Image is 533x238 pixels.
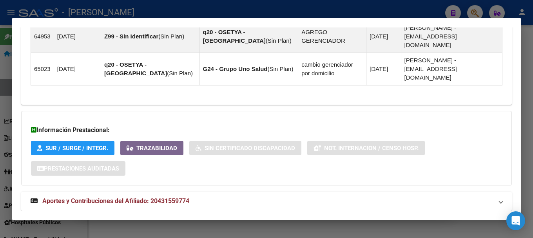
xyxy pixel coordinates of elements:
td: [PERSON_NAME] - [EMAIL_ADDRESS][DOMAIN_NAME] [401,53,502,85]
span: Not. Internacion / Censo Hosp. [324,145,419,152]
span: Sin Plan [270,65,292,72]
td: 64953 [31,20,54,53]
span: Sin Plan [169,70,191,76]
strong: G24 - Grupo Uno Salud [203,65,268,72]
td: [DATE] [366,53,401,85]
td: ( ) [199,53,298,85]
td: cambio gerenciador por domicilio [298,53,366,85]
strong: Z99 - Sin Identificar [104,33,158,40]
td: 65023 [31,53,54,85]
td: [PERSON_NAME] - [EMAIL_ADDRESS][DOMAIN_NAME] [401,20,502,53]
mat-expansion-panel-header: Aportes y Contribuciones del Afiliado: 20431559774 [21,192,512,211]
div: Open Intercom Messenger [506,211,525,230]
td: ( ) [101,20,199,53]
td: ( ) [199,20,298,53]
button: Trazabilidad [120,141,183,155]
strong: q20 - OSETYA - [GEOGRAPHIC_DATA] [104,61,167,76]
span: Prestaciones Auditadas [44,165,119,172]
span: Trazabilidad [136,145,177,152]
td: ( ) [101,53,199,85]
span: Aportes y Contribuciones del Afiliado: 20431559774 [42,197,189,205]
button: Prestaciones Auditadas [31,161,125,176]
td: AGREGO GERENCIADOR [298,20,366,53]
span: Sin Certificado Discapacidad [205,145,295,152]
td: [DATE] [54,20,101,53]
button: Sin Certificado Discapacidad [189,141,301,155]
strong: q20 - OSETYA - [GEOGRAPHIC_DATA] [203,29,266,44]
span: Sin Plan [160,33,182,40]
td: [DATE] [366,20,401,53]
h3: Información Prestacional: [31,125,502,135]
span: SUR / SURGE / INTEGR. [45,145,108,152]
td: [DATE] [54,53,101,85]
button: SUR / SURGE / INTEGR. [31,141,114,155]
span: Sin Plan [268,37,290,44]
button: Not. Internacion / Censo Hosp. [307,141,425,155]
